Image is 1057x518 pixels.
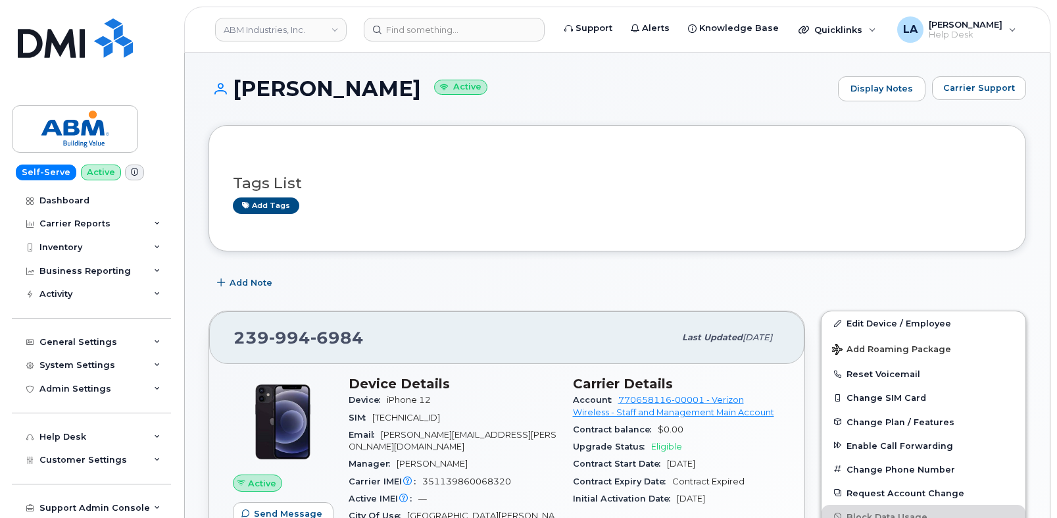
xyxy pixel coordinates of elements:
span: [PERSON_NAME] [397,459,468,469]
span: SIM [349,413,372,423]
button: Reset Voicemail [822,362,1025,386]
h3: Tags List [233,175,1002,192]
span: Initial Activation Date [573,494,677,504]
span: Contract Start Date [573,459,667,469]
span: Add Note [230,276,272,289]
span: [DATE] [677,494,705,504]
span: Carrier Support [943,82,1015,94]
span: Manager [349,459,397,469]
span: Email [349,430,381,440]
button: Change Phone Number [822,457,1025,481]
button: Carrier Support [932,76,1026,100]
span: 239 [234,328,364,348]
span: [DATE] [743,332,772,342]
button: Add Note [209,271,283,295]
span: Contract balance [573,425,658,434]
span: 6984 [310,328,364,348]
span: $0.00 [658,425,683,434]
h1: [PERSON_NAME] [209,77,831,100]
a: Add tags [233,197,299,214]
span: Upgrade Status [573,442,651,452]
span: Account [573,395,618,405]
span: Eligible [651,442,682,452]
span: Active IMEI [349,494,418,504]
button: Change SIM Card [822,386,1025,409]
span: Change Plan / Features [847,417,954,427]
button: Add Roaming Package [822,335,1025,362]
span: [PERSON_NAME][EMAIL_ADDRESS][PERSON_NAME][DOMAIN_NAME] [349,430,556,452]
span: Device [349,395,387,405]
span: Contract Expired [672,477,745,486]
img: iPhone_12.jpg [243,382,322,461]
h3: Device Details [349,376,557,392]
span: iPhone 12 [387,395,431,405]
small: Active [434,80,487,95]
a: Edit Device / Employee [822,311,1025,335]
a: Display Notes [838,76,925,101]
span: — [418,494,427,504]
span: [TECHNICAL_ID] [372,413,440,423]
a: 770658116-00001 - Verizon Wireless - Staff and Management Main Account [573,395,774,417]
span: 994 [269,328,310,348]
h3: Carrier Details [573,376,781,392]
button: Request Account Change [822,481,1025,505]
span: Add Roaming Package [832,344,951,357]
span: Enable Call Forwarding [847,440,953,450]
span: Last updated [682,332,743,342]
span: Carrier IMEI [349,477,422,486]
span: Active [248,477,276,490]
span: [DATE] [667,459,695,469]
span: 351139860068320 [422,477,511,486]
button: Enable Call Forwarding [822,434,1025,457]
button: Change Plan / Features [822,410,1025,434]
span: Contract Expiry Date [573,477,672,486]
